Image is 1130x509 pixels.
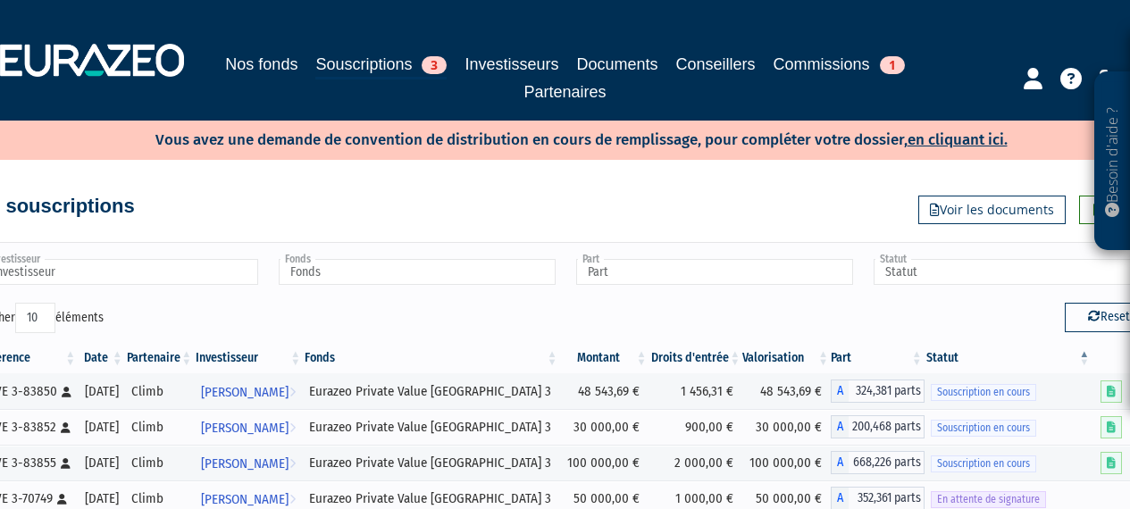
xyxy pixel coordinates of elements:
[774,52,905,77] a: Commissions1
[1102,81,1123,242] p: Besoin d'aide ?
[523,79,606,104] a: Partenaires
[125,409,195,445] td: Climb
[15,303,55,333] select: Afficheréléments
[422,56,447,74] span: 3
[560,373,649,409] td: 48 543,69 €
[831,380,849,403] span: A
[880,56,905,74] span: 1
[831,451,925,474] div: A - Eurazeo Private Value Europe 3
[309,489,553,508] div: Eurazeo Private Value [GEOGRAPHIC_DATA] 3
[84,418,118,437] div: [DATE]
[61,458,71,469] i: [Français] Personne physique
[649,445,742,480] td: 2 000,00 €
[84,454,118,472] div: [DATE]
[831,343,925,373] th: Part: activer pour trier la colonne par ordre croissant
[831,380,925,403] div: A - Eurazeo Private Value Europe 3
[831,415,925,438] div: A - Eurazeo Private Value Europe 3
[289,412,296,445] i: Voir l'investisseur
[84,382,118,401] div: [DATE]
[303,343,559,373] th: Fonds: activer pour trier la colonne par ordre croissant
[309,418,553,437] div: Eurazeo Private Value [GEOGRAPHIC_DATA] 3
[560,343,649,373] th: Montant: activer pour trier la colonne par ordre croissant
[125,343,195,373] th: Partenaire: activer pour trier la colonne par ordre croissant
[742,445,831,480] td: 100 000,00 €
[62,387,71,397] i: [Français] Personne physique
[918,196,1066,224] a: Voir les documents
[78,343,124,373] th: Date: activer pour trier la colonne par ordre croissant
[649,343,742,373] th: Droits d'entrée: activer pour trier la colonne par ordre croissant
[194,343,303,373] th: Investisseur: activer pour trier la colonne par ordre croissant
[125,445,195,480] td: Climb
[849,415,925,438] span: 200,468 parts
[831,451,849,474] span: A
[309,454,553,472] div: Eurazeo Private Value [GEOGRAPHIC_DATA] 3
[225,52,297,77] a: Nos fonds
[931,491,1046,508] span: En attente de signature
[201,412,289,445] span: [PERSON_NAME]
[104,125,1008,151] p: Vous avez une demande de convention de distribution en cours de remplissage, pour compléter votre...
[57,494,67,505] i: [Français] Personne physique
[931,455,1036,472] span: Souscription en cours
[742,409,831,445] td: 30 000,00 €
[849,451,925,474] span: 668,226 parts
[201,447,289,480] span: [PERSON_NAME]
[61,422,71,433] i: [Français] Personne physique
[560,445,649,480] td: 100 000,00 €
[125,373,195,409] td: Climb
[676,52,756,77] a: Conseillers
[194,373,303,409] a: [PERSON_NAME]
[742,373,831,409] td: 48 543,69 €
[649,373,742,409] td: 1 456,31 €
[742,343,831,373] th: Valorisation: activer pour trier la colonne par ordre croissant
[84,489,118,508] div: [DATE]
[201,376,289,409] span: [PERSON_NAME]
[315,52,447,79] a: Souscriptions3
[560,409,649,445] td: 30 000,00 €
[289,447,296,480] i: Voir l'investisseur
[194,445,303,480] a: [PERSON_NAME]
[925,343,1092,373] th: Statut : activer pour trier la colonne par ordre d&eacute;croissant
[289,376,296,409] i: Voir l'investisseur
[831,415,849,438] span: A
[908,130,1008,149] a: en cliquant ici.
[465,52,558,77] a: Investisseurs
[194,409,303,445] a: [PERSON_NAME]
[931,420,1036,437] span: Souscription en cours
[649,409,742,445] td: 900,00 €
[309,382,553,401] div: Eurazeo Private Value [GEOGRAPHIC_DATA] 3
[849,380,925,403] span: 324,381 parts
[577,52,658,77] a: Documents
[931,384,1036,401] span: Souscription en cours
